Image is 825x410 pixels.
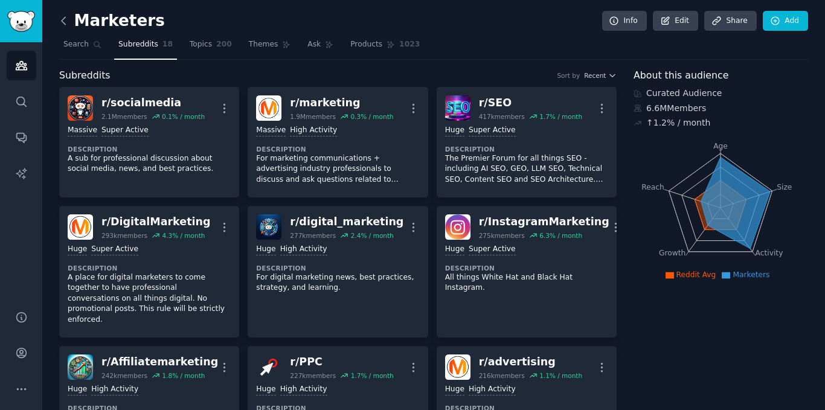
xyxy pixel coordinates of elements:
a: Info [602,11,647,31]
a: Ask [303,35,338,60]
div: 4.3 % / month [162,231,205,240]
div: r/ Affiliatemarketing [101,354,218,370]
div: 417k members [479,112,525,121]
div: Huge [68,384,87,396]
div: r/ PPC [290,354,393,370]
div: Massive [256,125,286,136]
span: Reddit Avg [676,271,716,279]
div: Sort by [557,71,580,80]
div: Huge [256,384,275,396]
a: Search [59,35,106,60]
div: High Activity [280,384,327,396]
div: 216k members [479,371,525,380]
img: InstagramMarketing [445,214,470,240]
div: 277k members [290,231,336,240]
p: For marketing communications + advertising industry professionals to discuss and ask questions re... [256,153,419,185]
img: GummySearch logo [7,11,35,32]
div: Huge [445,244,464,255]
div: High Activity [469,384,516,396]
div: 227k members [290,371,336,380]
tspan: Growth [659,249,685,257]
div: Huge [68,244,87,255]
div: r/ socialmedia [101,95,205,111]
img: SEO [445,95,470,121]
tspan: Activity [756,249,783,257]
div: Huge [256,244,275,255]
div: 242k members [101,371,147,380]
div: r/ SEO [479,95,582,111]
span: Products [350,39,382,50]
div: Super Active [101,125,149,136]
p: For digital marketing news, best practices, strategy, and learning. [256,272,419,293]
h2: Marketers [59,11,165,31]
div: 293k members [101,231,147,240]
span: Themes [249,39,278,50]
dt: Description [445,145,608,153]
div: ↑ 1.2 % / month [646,117,710,129]
tspan: Age [713,142,728,150]
div: 6.3 % / month [539,231,582,240]
span: About this audience [634,68,728,83]
div: Super Active [91,244,138,255]
a: Add [763,11,808,31]
a: Themes [245,35,295,60]
a: marketingr/marketing1.9Mmembers0.3% / monthMassiveHigh ActivityDescriptionFor marketing communica... [248,87,428,197]
span: Marketers [733,271,769,279]
div: r/ DigitalMarketing [101,214,211,229]
div: r/ marketing [290,95,393,111]
img: digital_marketing [256,214,281,240]
dt: Description [256,264,419,272]
div: 1.8 % / month [162,371,205,380]
div: High Activity [280,244,327,255]
p: A sub for professional discussion about social media, news, and best practices. [68,153,231,175]
span: Recent [584,71,606,80]
div: 6.6M Members [634,102,808,115]
div: Huge [445,384,464,396]
dt: Description [68,145,231,153]
img: socialmedia [68,95,93,121]
a: InstagramMarketingr/InstagramMarketing275kmembers6.3% / monthHugeSuper ActiveDescriptionAll thing... [437,206,617,338]
a: Share [704,11,756,31]
span: Subreddits [118,39,158,50]
div: High Activity [91,384,138,396]
span: 18 [162,39,173,50]
div: Massive [68,125,97,136]
img: advertising [445,354,470,380]
div: r/ digital_marketing [290,214,403,229]
div: Super Active [469,125,516,136]
div: 275k members [479,231,525,240]
div: 1.9M members [290,112,336,121]
dt: Description [445,264,608,272]
span: Search [63,39,89,50]
div: 1.1 % / month [539,371,582,380]
a: Subreddits18 [114,35,177,60]
a: DigitalMarketingr/DigitalMarketing293kmembers4.3% / monthHugeSuper ActiveDescriptionA place for d... [59,206,239,338]
img: DigitalMarketing [68,214,93,240]
div: 0.3 % / month [350,112,393,121]
tspan: Size [777,182,792,191]
img: marketing [256,95,281,121]
span: Subreddits [59,68,111,83]
p: All things White Hat and Black Hat Instagram. [445,272,608,293]
div: 2.4 % / month [351,231,394,240]
div: 2.1M members [101,112,147,121]
div: 1.7 % / month [539,112,582,121]
a: Topics200 [185,35,236,60]
div: 1.7 % / month [351,371,394,380]
tspan: Reach [641,182,664,191]
a: socialmediar/socialmedia2.1Mmembers0.1% / monthMassiveSuper ActiveDescriptionA sub for profession... [59,87,239,197]
p: The Premier Forum for all things SEO - including AI SEO, GEO, LLM SEO, Technical SEO, Content SEO... [445,153,608,185]
span: Ask [307,39,321,50]
span: 1023 [399,39,420,50]
img: Affiliatemarketing [68,354,93,380]
a: Edit [653,11,698,31]
dt: Description [256,145,419,153]
span: Topics [190,39,212,50]
dt: Description [68,264,231,272]
button: Recent [584,71,617,80]
span: 200 [216,39,232,50]
div: Huge [445,125,464,136]
div: Curated Audience [634,87,808,100]
a: SEOr/SEO417kmembers1.7% / monthHugeSuper ActiveDescriptionThe Premier Forum for all things SEO - ... [437,87,617,197]
div: Super Active [469,244,516,255]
